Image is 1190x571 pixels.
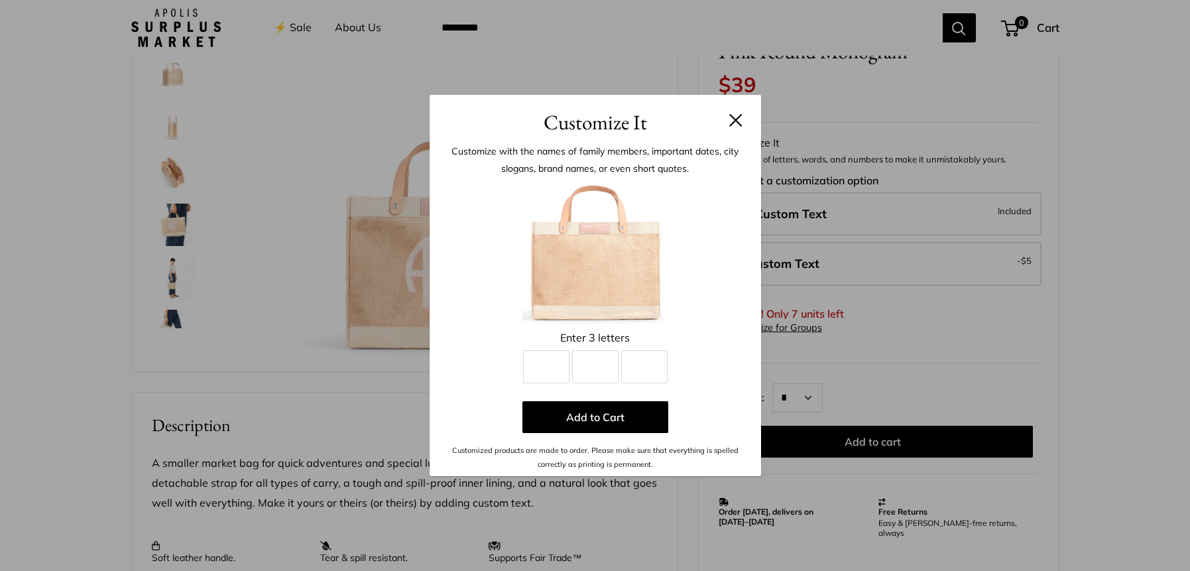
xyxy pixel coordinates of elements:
p: Customize with the names of family members, important dates, city slogans, brand names, or even s... [449,143,741,177]
h3: Customize It [449,107,741,138]
img: Petite_Pink_Round_Monogram_Customizer.001.jpeg [522,180,668,326]
div: Enter 3 letters [449,328,741,348]
p: Customized products are made to order. Please make sure that everything is spelled correctly as p... [449,444,741,471]
button: Add to Cart [522,401,668,433]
